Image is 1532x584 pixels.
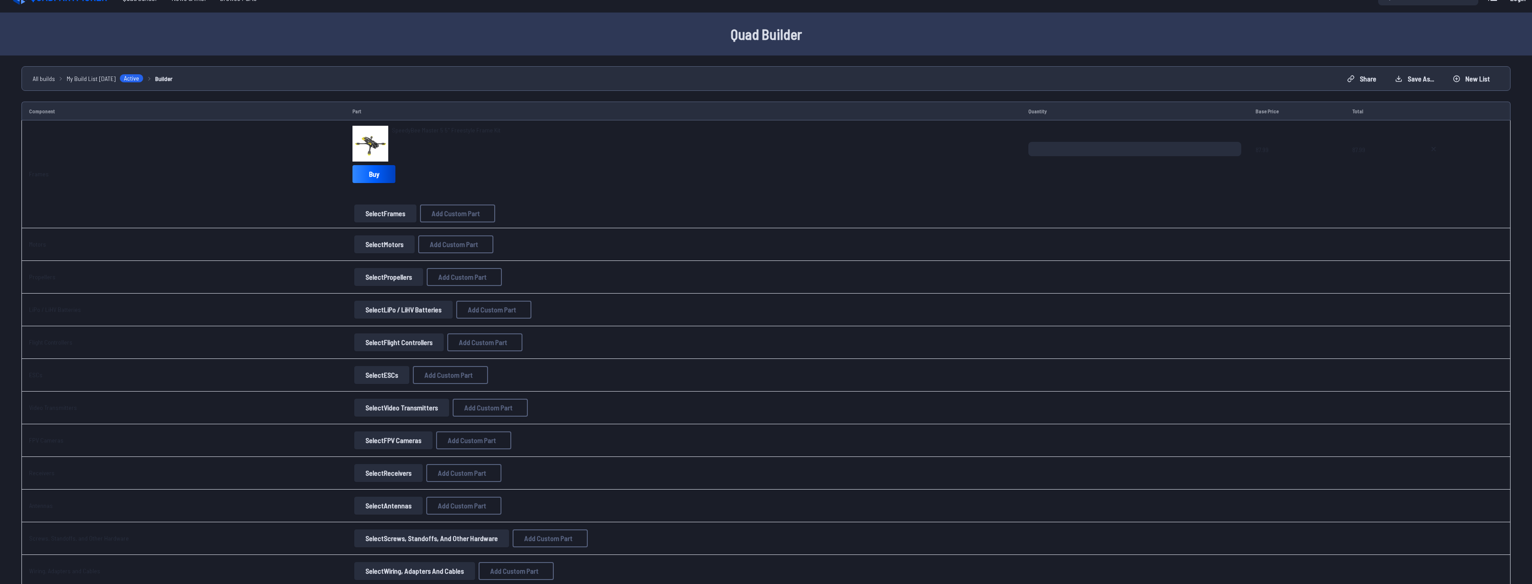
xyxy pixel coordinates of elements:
[354,464,423,482] button: SelectReceivers
[432,210,480,217] span: Add Custom Part
[67,74,144,83] a: My Build List [DATE]Active
[447,333,522,351] button: Add Custom Part
[29,404,77,411] a: Video Transmitters
[438,469,486,477] span: Add Custom Part
[1352,142,1408,185] span: 87.99
[354,529,509,547] button: SelectScrews, Standoffs, and Other Hardware
[29,567,100,575] a: Wiring, Adapters and Cables
[33,74,55,83] a: All builds
[155,74,173,83] a: Builder
[354,497,423,515] button: SelectAntennas
[513,529,588,547] button: Add Custom Part
[1256,142,1338,185] span: 87.99
[29,371,42,379] a: ESCs
[354,268,423,286] button: SelectPropellers
[1021,102,1249,120] td: Quantity
[1340,72,1384,86] button: Share
[29,534,129,542] a: Screws, Standoffs, and Other Hardware
[448,437,496,444] span: Add Custom Part
[29,170,49,178] a: Frames
[392,126,501,135] a: SpeedyBee Master 5 5" Freestyle Frame Kit
[352,126,388,162] img: image
[354,562,475,580] button: SelectWiring, Adapters and Cables
[418,235,493,253] button: Add Custom Part
[480,23,1052,45] h1: Quad Builder
[352,235,416,253] a: SelectMotors
[29,306,81,313] a: LiPo / LiHV Batteries
[1388,72,1442,86] button: Save as...
[453,399,528,417] button: Add Custom Part
[352,431,434,449] a: SelectFPV Cameras
[352,497,424,515] a: SelectAntennas
[21,102,345,120] td: Component
[352,333,446,351] a: SelectFlight Controllers
[468,306,516,313] span: Add Custom Part
[354,431,433,449] button: SelectFPV Cameras
[430,241,478,248] span: Add Custom Part
[464,404,513,411] span: Add Custom Part
[459,339,507,346] span: Add Custom Part
[490,567,539,575] span: Add Custom Part
[119,74,144,83] span: Active
[29,338,72,346] a: Flight Controllers
[352,529,511,547] a: SelectScrews, Standoffs, and Other Hardware
[29,502,53,509] a: Antennas
[29,273,55,281] a: Propellers
[413,366,488,384] button: Add Custom Part
[424,371,473,379] span: Add Custom Part
[354,366,409,384] button: SelectESCs
[352,165,395,183] a: Buy
[479,562,554,580] button: Add Custom Part
[352,366,411,384] a: SelectESCs
[352,205,418,222] a: SelectFrames
[29,469,55,477] a: Receivers
[420,205,495,222] button: Add Custom Part
[524,535,573,542] span: Add Custom Part
[352,562,477,580] a: SelectWiring, Adapters and Cables
[1445,72,1498,86] button: New List
[427,268,502,286] button: Add Custom Part
[29,240,46,248] a: Motors
[354,205,416,222] button: SelectFrames
[392,126,501,134] span: SpeedyBee Master 5 5" Freestyle Frame Kit
[456,301,531,319] button: Add Custom Part
[436,431,511,449] button: Add Custom Part
[29,436,64,444] a: FPV Cameras
[438,502,486,509] span: Add Custom Part
[352,268,425,286] a: SelectPropellers
[354,333,444,351] button: SelectFlight Controllers
[345,102,1021,120] td: Part
[67,74,116,83] span: My Build List [DATE]
[352,399,451,417] a: SelectVideo Transmitters
[438,273,487,281] span: Add Custom Part
[352,464,424,482] a: SelectReceivers
[354,399,449,417] button: SelectVideo Transmitters
[354,301,453,319] button: SelectLiPo / LiHV Batteries
[426,464,501,482] button: Add Custom Part
[426,497,501,515] button: Add Custom Part
[354,235,415,253] button: SelectMotors
[352,301,454,319] a: SelectLiPo / LiHV Batteries
[1248,102,1345,120] td: Base Price
[1345,102,1415,120] td: Total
